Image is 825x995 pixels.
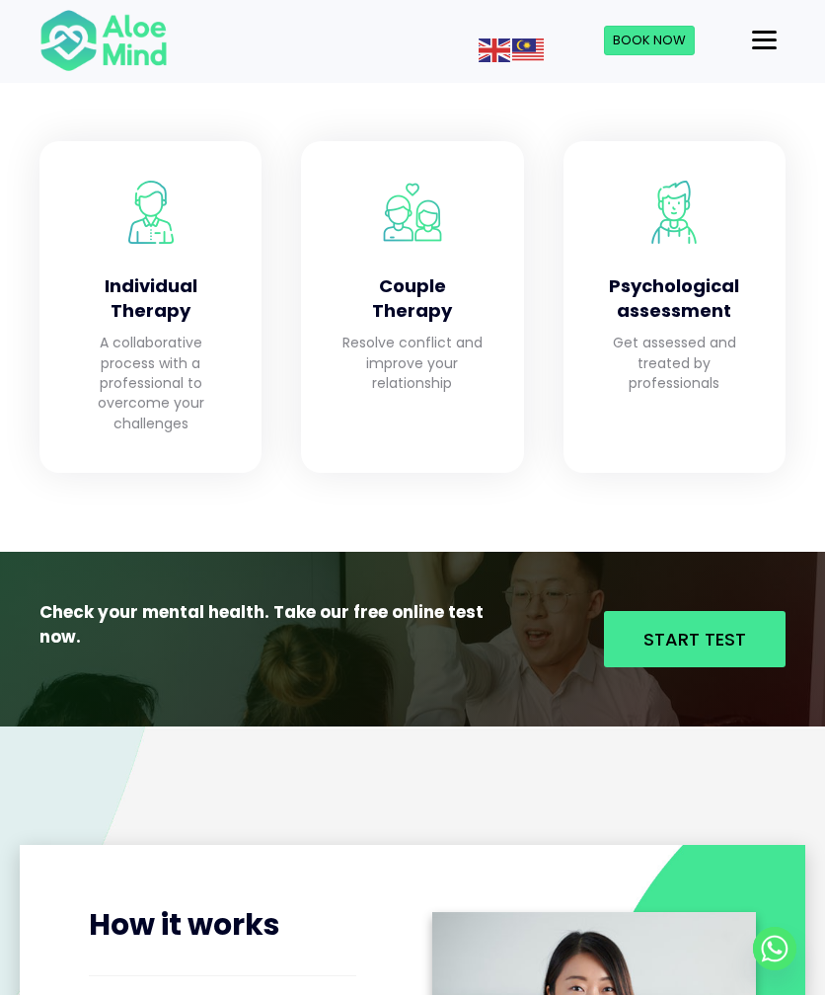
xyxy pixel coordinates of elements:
[603,333,746,393] p: Get assessed and treated by professionals
[39,600,492,649] p: Check your mental health. Take our free online test now.
[753,927,796,970] a: Whatsapp
[604,26,695,55] a: Book Now
[321,161,503,453] a: Aloe Mind Malaysia | Mental Healthcare Services in Malaysia and Singapore Couple Therapy Resolve ...
[642,181,706,244] img: Aloe Mind Malaysia | Mental Healthcare Services in Malaysia and Singapore
[512,38,544,62] img: ms
[604,611,786,668] a: Start Test
[613,31,686,49] span: Book Now
[479,38,510,62] img: en
[744,24,785,57] button: Menu
[603,273,746,323] h4: Psychological assessment
[479,39,512,59] a: English
[583,161,766,453] a: Aloe Mind Malaysia | Mental Healthcare Services in Malaysia and Singapore Psychological assessmen...
[79,333,222,432] p: A collaborative process with a professional to overcome your challenges
[340,273,484,323] h4: Couple Therapy
[59,161,242,453] a: Aloe Mind Malaysia | Mental Healthcare Services in Malaysia and Singapore Individual Therapy A co...
[39,8,168,73] img: Aloe mind Logo
[89,903,280,946] span: How it works
[79,273,222,323] h4: Individual Therapy
[512,39,546,59] a: Malay
[340,333,484,393] p: Resolve conflict and improve your relationship
[381,181,444,244] img: Aloe Mind Malaysia | Mental Healthcare Services in Malaysia and Singapore
[643,627,746,651] span: Start Test
[119,181,183,244] img: Aloe Mind Malaysia | Mental Healthcare Services in Malaysia and Singapore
